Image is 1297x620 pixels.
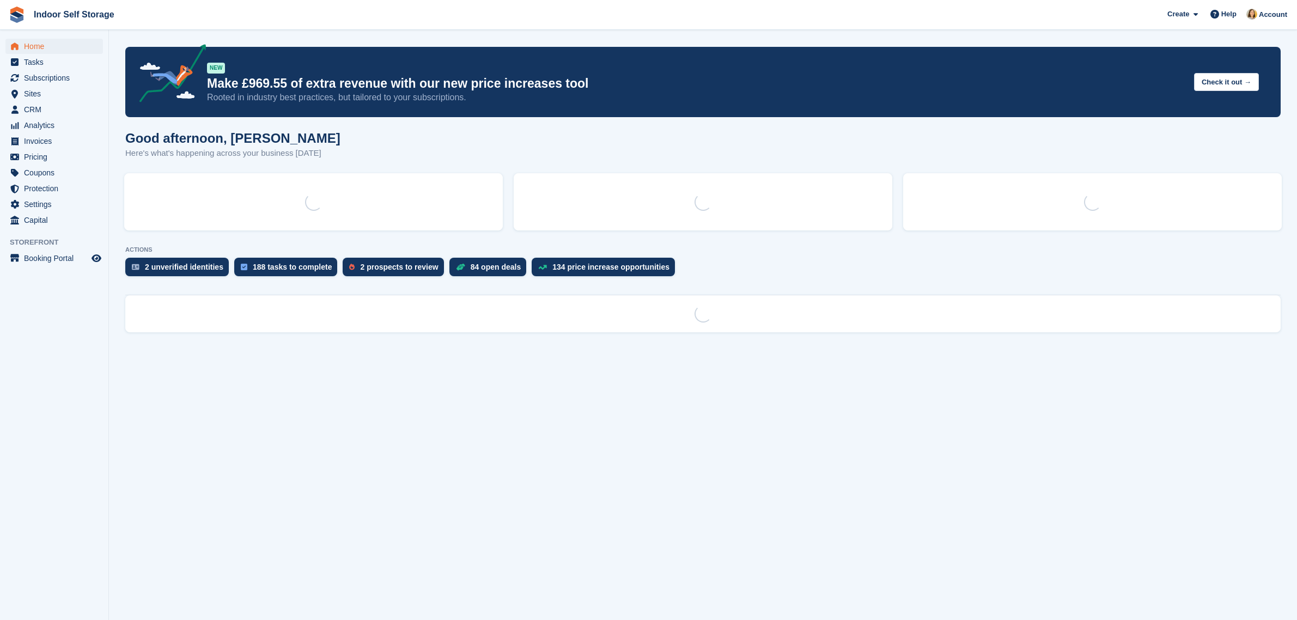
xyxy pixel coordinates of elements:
a: 84 open deals [449,258,532,282]
img: verify_identity-adf6edd0f0f0b5bbfe63781bf79b02c33cf7c696d77639b501bdc392416b5a36.svg [132,264,139,270]
a: Preview store [90,252,103,265]
a: menu [5,86,103,101]
div: 2 unverified identities [145,263,223,271]
span: Invoices [24,133,89,149]
div: 188 tasks to complete [253,263,332,271]
span: Create [1167,9,1189,20]
span: Account [1259,9,1287,20]
a: menu [5,118,103,133]
span: Home [24,39,89,54]
a: Indoor Self Storage [29,5,119,23]
p: ACTIONS [125,246,1281,253]
span: Booking Portal [24,251,89,266]
h1: Good afternoon, [PERSON_NAME] [125,131,340,145]
a: 134 price increase opportunities [532,258,680,282]
a: menu [5,251,103,266]
a: 188 tasks to complete [234,258,343,282]
p: Here's what's happening across your business [DATE] [125,147,340,160]
img: prospect-51fa495bee0391a8d652442698ab0144808aea92771e9ea1ae160a38d050c398.svg [349,264,355,270]
a: menu [5,197,103,212]
span: Analytics [24,118,89,133]
span: Sites [24,86,89,101]
a: menu [5,165,103,180]
img: price-adjustments-announcement-icon-8257ccfd72463d97f412b2fc003d46551f7dbcb40ab6d574587a9cd5c0d94... [130,44,206,106]
span: Protection [24,181,89,196]
span: Pricing [24,149,89,165]
img: task-75834270c22a3079a89374b754ae025e5fb1db73e45f91037f5363f120a921f8.svg [241,264,247,270]
span: Help [1221,9,1237,20]
div: NEW [207,63,225,74]
a: menu [5,212,103,228]
a: menu [5,149,103,165]
span: Storefront [10,237,108,248]
img: Emma Higgins [1246,9,1257,20]
img: deal-1b604bf984904fb50ccaf53a9ad4b4a5d6e5aea283cecdc64d6e3604feb123c2.svg [456,263,465,271]
p: Rooted in industry best practices, but tailored to your subscriptions. [207,92,1185,104]
div: 2 prospects to review [360,263,438,271]
a: menu [5,133,103,149]
span: CRM [24,102,89,117]
a: 2 unverified identities [125,258,234,282]
a: menu [5,102,103,117]
div: 84 open deals [471,263,521,271]
a: menu [5,54,103,70]
span: Capital [24,212,89,228]
div: 134 price increase opportunities [552,263,669,271]
a: menu [5,39,103,54]
span: Tasks [24,54,89,70]
span: Coupons [24,165,89,180]
a: menu [5,70,103,86]
a: menu [5,181,103,196]
button: Check it out → [1194,73,1259,91]
p: Make £969.55 of extra revenue with our new price increases tool [207,76,1185,92]
img: stora-icon-8386f47178a22dfd0bd8f6a31ec36ba5ce8667c1dd55bd0f319d3a0aa187defe.svg [9,7,25,23]
span: Settings [24,197,89,212]
img: price_increase_opportunities-93ffe204e8149a01c8c9dc8f82e8f89637d9d84a8eef4429ea346261dce0b2c0.svg [538,265,547,270]
span: Subscriptions [24,70,89,86]
a: 2 prospects to review [343,258,449,282]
